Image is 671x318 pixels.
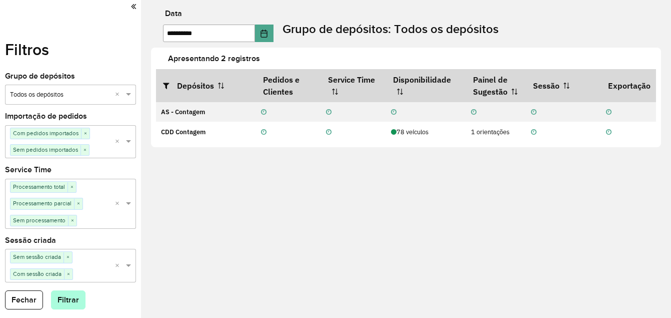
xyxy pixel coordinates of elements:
span: Clear all [115,261,123,271]
span: Sem sessão criada [10,252,63,262]
button: Fechar [5,290,43,309]
i: Não realizada [326,109,331,116]
span: Sem processamento [10,215,68,225]
th: Painel de Sugestão [466,69,526,102]
span: Clear all [115,137,123,147]
span: Processamento parcial [10,198,74,208]
i: Não realizada [531,129,536,136]
div: 1 orientações [471,127,520,137]
th: Service Time [321,69,386,102]
th: Depósitos [156,69,256,102]
span: × [63,252,72,262]
i: Abrir/fechar filtros [163,82,177,90]
i: Não realizada [261,129,266,136]
span: Clear all [115,199,123,209]
div: 78 veículos [391,127,460,137]
i: Não realizada [326,129,331,136]
i: Não realizada [391,109,396,116]
strong: AS - Contagem [161,108,205,116]
button: Choose Date [255,25,274,42]
i: Não realizada [606,109,611,116]
span: × [81,129,89,139]
label: Importação de pedidos [5,110,87,122]
span: Processamento total [10,182,67,192]
i: Não realizada [471,109,476,116]
label: Filtros [5,38,49,62]
span: × [64,269,72,279]
th: Pedidos e Clientes [256,69,321,102]
span: Com sessão criada [10,269,64,279]
th: Sessão [526,69,601,102]
th: Disponibilidade [386,69,466,102]
span: Sem pedidos importados [10,145,80,155]
label: Data [165,8,182,20]
label: Grupo de depósitos: Todos os depósitos [282,20,498,38]
span: Clear all [115,90,123,100]
label: Sessão criada [5,234,56,246]
span: × [74,199,82,209]
span: × [80,145,89,155]
span: × [68,216,76,226]
i: Não realizada [261,109,266,116]
span: × [67,182,76,192]
strong: CDD Contagem [161,128,205,136]
i: Não realizada [606,129,611,136]
i: Não realizada [531,109,536,116]
span: Com pedidos importados [10,128,81,138]
label: Grupo de depósitos [5,70,75,82]
label: Service Time [5,164,51,176]
button: Filtrar [51,290,85,309]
